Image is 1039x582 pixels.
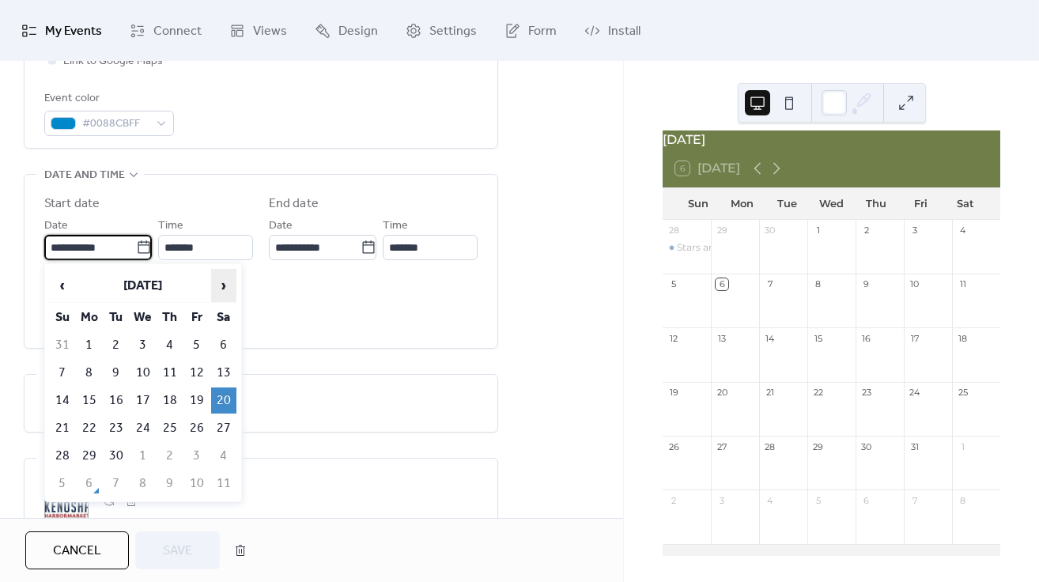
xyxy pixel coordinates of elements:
[157,415,183,441] td: 25
[77,304,102,331] th: Mo
[50,332,75,358] td: 31
[130,387,156,414] td: 17
[130,471,156,497] td: 8
[667,332,679,344] div: 12
[253,19,287,43] span: Views
[104,415,129,441] td: 23
[429,19,477,43] span: Settings
[77,387,102,414] td: 15
[184,360,210,386] td: 12
[50,304,75,331] th: Su
[104,471,129,497] td: 7
[860,387,872,399] div: 23
[269,195,319,214] div: End date
[53,542,101,561] span: Cancel
[812,387,824,399] div: 22
[44,217,68,236] span: Date
[812,278,824,290] div: 8
[77,269,210,303] th: [DATE]
[957,225,969,236] div: 4
[212,270,236,301] span: ›
[764,440,776,452] div: 28
[157,387,183,414] td: 18
[663,130,1000,149] div: [DATE]
[675,188,720,220] div: Sun
[909,225,920,236] div: 3
[957,278,969,290] div: 11
[860,278,872,290] div: 9
[50,443,75,469] td: 28
[157,332,183,358] td: 4
[909,387,920,399] div: 24
[104,443,129,469] td: 30
[383,217,408,236] span: Time
[184,332,210,358] td: 5
[130,360,156,386] td: 10
[909,494,920,506] div: 7
[943,188,988,220] div: Sat
[810,188,854,220] div: Wed
[898,188,943,220] div: Fri
[667,494,679,506] div: 2
[608,19,640,43] span: Install
[764,494,776,506] div: 4
[663,241,711,255] div: Stars and Stripes Honor Run 5k
[716,225,727,236] div: 29
[130,415,156,441] td: 24
[157,443,183,469] td: 2
[217,6,299,55] a: Views
[44,166,125,185] span: Date and time
[764,332,776,344] div: 14
[211,415,236,441] td: 27
[118,6,213,55] a: Connect
[211,471,236,497] td: 11
[158,217,183,236] span: Time
[77,332,102,358] td: 1
[667,225,679,236] div: 28
[765,188,809,220] div: Tue
[303,6,390,55] a: Design
[44,89,171,108] div: Event color
[157,360,183,386] td: 11
[528,19,557,43] span: Form
[667,440,679,452] div: 26
[211,304,236,331] th: Sa
[184,415,210,441] td: 26
[50,415,75,441] td: 21
[812,332,824,344] div: 15
[667,387,679,399] div: 19
[720,188,765,220] div: Mon
[211,443,236,469] td: 4
[184,443,210,469] td: 3
[157,471,183,497] td: 9
[77,415,102,441] td: 22
[860,440,872,452] div: 30
[104,387,129,414] td: 16
[157,304,183,331] th: Th
[104,360,129,386] td: 9
[45,19,102,43] span: My Events
[50,471,75,497] td: 5
[860,494,872,506] div: 6
[82,115,149,134] span: #0088CBFF
[211,360,236,386] td: 13
[957,387,969,399] div: 25
[104,304,129,331] th: Tu
[25,531,129,569] button: Cancel
[130,332,156,358] td: 3
[77,360,102,386] td: 8
[957,440,969,452] div: 1
[957,332,969,344] div: 18
[184,387,210,414] td: 19
[153,19,202,43] span: Connect
[764,225,776,236] div: 30
[764,387,776,399] div: 21
[9,6,114,55] a: My Events
[394,6,489,55] a: Settings
[716,387,727,399] div: 20
[716,332,727,344] div: 13
[572,6,652,55] a: Install
[130,443,156,469] td: 1
[716,440,727,452] div: 27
